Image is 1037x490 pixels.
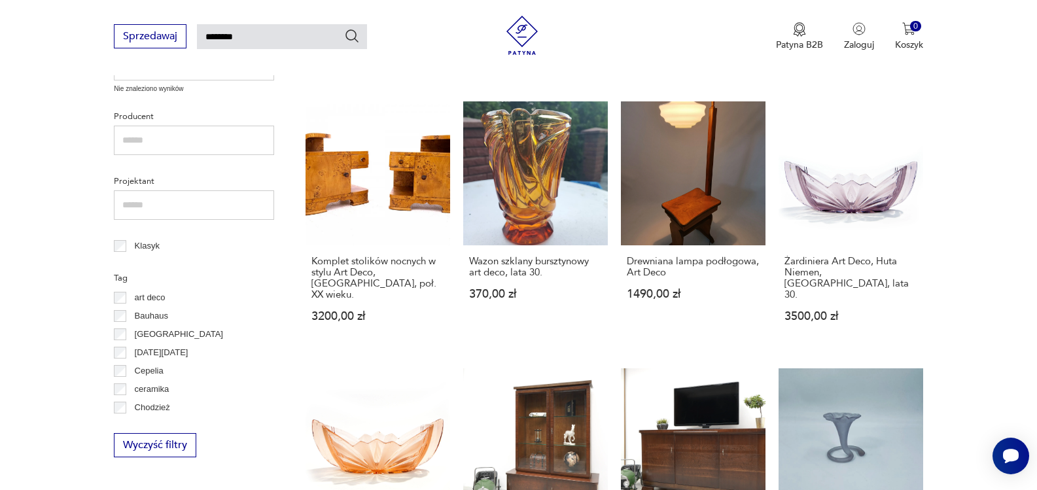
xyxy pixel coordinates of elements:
button: Zaloguj [844,22,874,51]
p: Zaloguj [844,39,874,51]
p: Cepelia [135,364,164,378]
p: ceramika [135,382,169,396]
p: 3500,00 zł [784,311,917,322]
p: 3200,00 zł [311,311,444,322]
a: Wazon szklany bursztynowy art deco, lata 30.Wazon szklany bursztynowy art deco, lata 30.370,00 zł [463,101,608,348]
h3: Komplet stolików nocnych w stylu Art Deco, [GEOGRAPHIC_DATA], poł. XX wieku. [311,256,444,300]
a: Drewniana lampa podłogowa, Art DecoDrewniana lampa podłogowa, Art Deco1490,00 zł [621,101,765,348]
iframe: Smartsupp widget button [993,438,1029,474]
button: Sprzedawaj [114,24,186,48]
a: Żardiniera Art Deco, Huta Niemen, Polska, lata 30.Żardiniera Art Deco, Huta Niemen, [GEOGRAPHIC_D... [779,101,923,348]
img: Patyna - sklep z meblami i dekoracjami vintage [502,16,542,55]
button: Patyna B2B [776,22,823,51]
p: 1490,00 zł [627,289,760,300]
a: Sprzedawaj [114,33,186,42]
p: Chodzież [135,400,170,415]
h3: Żardiniera Art Deco, Huta Niemen, [GEOGRAPHIC_DATA], lata 30. [784,256,917,300]
a: Komplet stolików nocnych w stylu Art Deco, Polska, poł. XX wieku.Komplet stolików nocnych w stylu... [306,101,450,348]
p: [DATE][DATE] [135,345,188,360]
p: Tag [114,271,274,285]
button: Szukaj [344,28,360,44]
p: Bauhaus [135,309,168,323]
p: [GEOGRAPHIC_DATA] [135,327,223,341]
p: Nie znaleziono wyników [114,84,274,94]
p: Patyna B2B [776,39,823,51]
p: Producent [114,109,274,124]
p: Klasyk [135,239,160,253]
div: 0 [910,21,921,32]
h3: Wazon szklany bursztynowy art deco, lata 30. [469,256,602,278]
p: Koszyk [895,39,923,51]
img: Ikonka użytkownika [852,22,866,35]
button: Wyczyść filtry [114,433,196,457]
p: Ćmielów [135,419,167,433]
p: art deco [135,290,166,305]
h3: Drewniana lampa podłogowa, Art Deco [627,256,760,278]
a: Ikona medaluPatyna B2B [776,22,823,51]
img: Ikona koszyka [902,22,915,35]
button: 0Koszyk [895,22,923,51]
p: Projektant [114,174,274,188]
p: 370,00 zł [469,289,602,300]
img: Ikona medalu [793,22,806,37]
